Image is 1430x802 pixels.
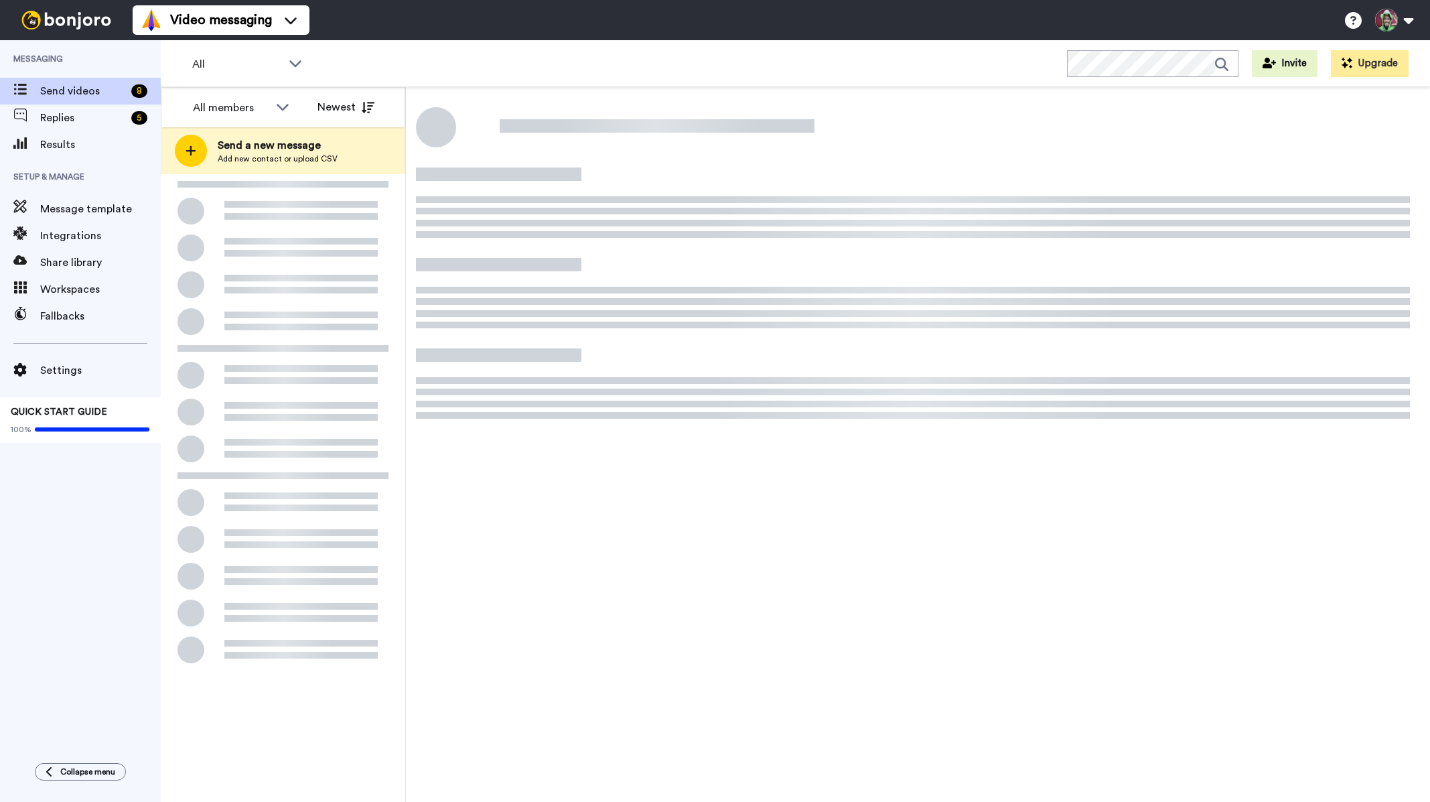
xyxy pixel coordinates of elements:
span: Results [40,137,161,153]
img: vm-color.svg [141,9,162,31]
div: All members [193,100,269,116]
span: Fallbacks [40,308,161,324]
span: Message template [40,201,161,217]
button: Collapse menu [35,763,126,781]
span: Settings [40,362,161,379]
span: Integrations [40,228,161,244]
button: Newest [307,94,384,121]
span: Video messaging [170,11,272,29]
button: Invite [1252,50,1317,77]
span: Collapse menu [60,766,115,777]
button: Upgrade [1331,50,1409,77]
div: 5 [131,111,147,125]
span: QUICK START GUIDE [11,407,107,417]
span: Send a new message [218,137,338,153]
span: Add new contact or upload CSV [218,153,338,164]
span: Workspaces [40,281,161,297]
span: 100% [11,424,31,435]
div: 8 [131,84,147,98]
span: Send videos [40,83,126,99]
img: bj-logo-header-white.svg [16,11,117,29]
span: Replies [40,110,126,126]
span: All [192,56,282,72]
span: Share library [40,255,161,271]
